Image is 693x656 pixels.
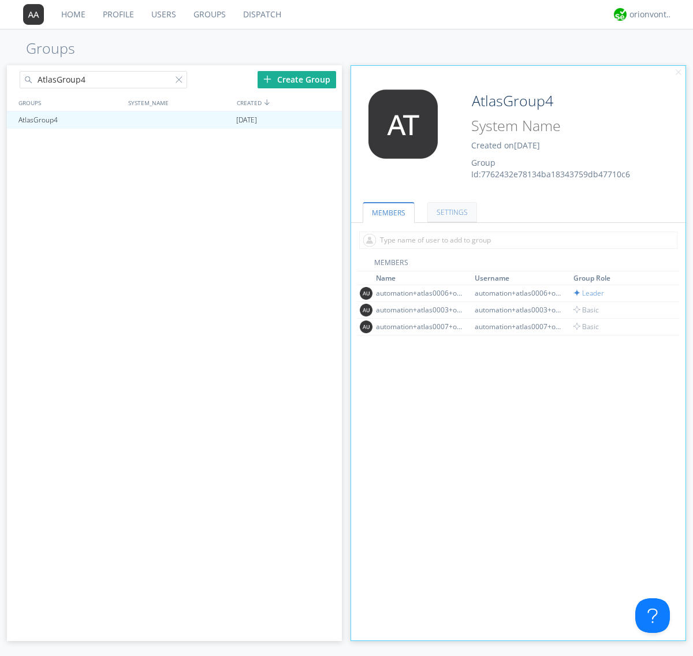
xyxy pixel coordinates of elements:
img: 373638.png [360,90,446,159]
img: plus.svg [263,75,271,83]
div: MEMBERS [357,258,680,271]
input: System Name [467,115,654,137]
img: 29d36aed6fa347d5a1537e7736e6aa13 [614,8,627,21]
span: Created on [471,140,540,151]
div: GROUPS [16,94,122,111]
div: automation+atlas0003+org2 [376,305,463,315]
th: Toggle SortBy [572,271,667,285]
div: automation+atlas0003+org2 [475,305,561,315]
span: Basic [573,322,599,331]
th: Toggle SortBy [374,271,473,285]
span: Group Id: 7762432e78134ba18343759db47710c6 [471,157,630,180]
img: 373638.png [360,287,372,300]
iframe: Toggle Customer Support [635,598,670,633]
input: Group Name [467,90,654,113]
span: Leader [573,288,604,298]
input: Search groups [20,71,187,88]
img: cancel.svg [675,69,683,77]
img: 373638.png [360,304,372,316]
span: [DATE] [514,140,540,151]
div: automation+atlas0006+org2 [475,288,561,298]
span: Basic [573,305,599,315]
img: 373638.png [23,4,44,25]
div: automation+atlas0006+org2 [376,288,463,298]
a: SETTINGS [427,202,477,222]
div: orionvontas+atlas+automation+org2 [629,9,673,20]
input: Type name of user to add to group [359,232,677,249]
a: AtlasGroup4[DATE] [7,111,342,129]
th: Toggle SortBy [473,271,572,285]
div: CREATED [234,94,343,111]
div: Create Group [258,71,336,88]
span: [DATE] [236,111,257,129]
div: automation+atlas0007+org2 [376,322,463,331]
div: AtlasGroup4 [16,111,124,129]
div: automation+atlas0007+org2 [475,322,561,331]
div: SYSTEM_NAME [125,94,234,111]
a: MEMBERS [363,202,415,223]
img: 373638.png [360,320,372,333]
